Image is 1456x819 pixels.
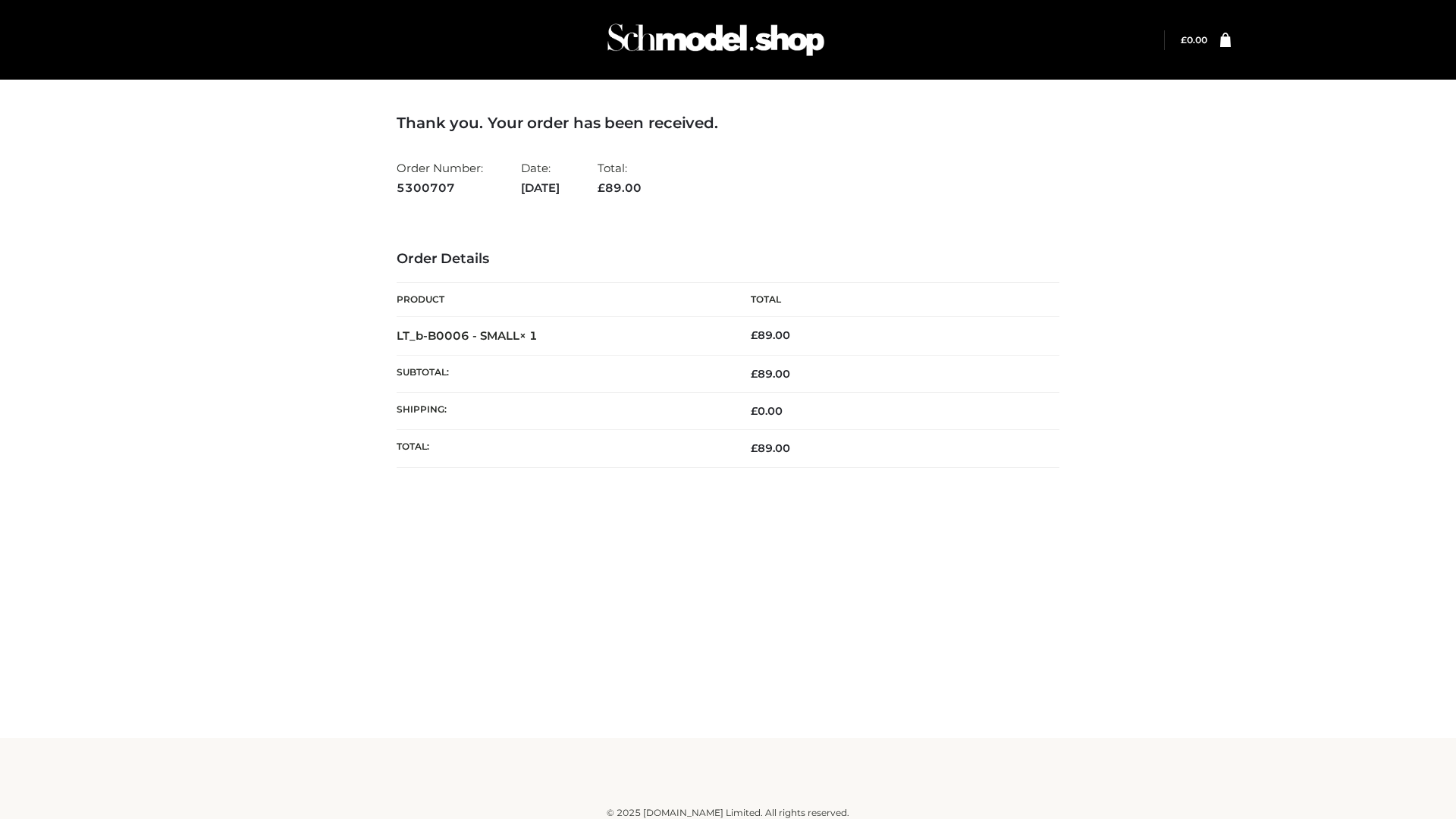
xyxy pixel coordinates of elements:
th: Shipping: [397,393,728,430]
span: £ [751,404,758,418]
th: Subtotal: [397,355,728,392]
h3: Thank you. Your order has been received. [397,114,1059,132]
strong: 5300707 [397,178,483,198]
span: 89.00 [751,441,790,455]
span: £ [598,180,605,195]
span: 89.00 [751,367,790,381]
bdi: 89.00 [751,328,790,342]
a: £0.00 [1181,34,1207,45]
span: £ [751,367,758,381]
span: £ [1181,34,1187,45]
span: £ [751,441,758,455]
li: Total: [598,155,642,201]
th: Total: [397,430,728,467]
strong: LT_b-B0006 - SMALL [397,328,538,343]
strong: × 1 [519,328,538,343]
li: Date: [521,155,560,201]
span: £ [751,328,758,342]
th: Product [397,283,728,317]
th: Total [728,283,1059,317]
span: 89.00 [598,180,642,195]
li: Order Number: [397,155,483,201]
strong: [DATE] [521,178,560,198]
bdi: 0.00 [1181,34,1207,45]
img: Schmodel Admin 964 [602,10,830,70]
bdi: 0.00 [751,404,783,418]
h3: Order Details [397,251,1059,268]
